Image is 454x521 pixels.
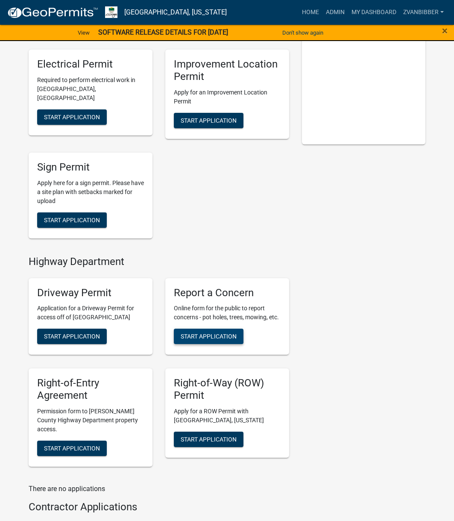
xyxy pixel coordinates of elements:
span: × [442,25,448,37]
img: Morgan County, Indiana [105,6,117,18]
h5: Improvement Location Permit [174,58,281,83]
h4: Highway Department [29,256,289,268]
a: View [74,26,93,40]
button: Start Application [174,432,243,447]
button: Start Application [37,109,107,125]
button: Start Application [37,329,107,344]
button: Start Application [37,441,107,456]
a: [GEOGRAPHIC_DATA], [US_STATE] [124,5,227,20]
a: zvanbibber [400,4,447,21]
a: Home [299,4,322,21]
h4: Contractor Applications [29,501,289,513]
p: Online form for the public to report concerns - pot holes, trees, mowing, etc. [174,304,281,322]
p: Required to perform electrical work in [GEOGRAPHIC_DATA], [GEOGRAPHIC_DATA] [37,76,144,103]
h5: Sign Permit [37,161,144,174]
span: Start Application [44,333,100,340]
h5: Right-of-Way (ROW) Permit [174,377,281,402]
h5: Right-of-Entry Agreement [37,377,144,402]
button: Don't show again [279,26,327,40]
p: Apply for an Improvement Location Permit [174,88,281,106]
h5: Driveway Permit [37,287,144,299]
a: My Dashboard [348,4,400,21]
button: Start Application [37,212,107,228]
strong: SOFTWARE RELEASE DETAILS FOR [DATE] [98,28,228,36]
button: Start Application [174,329,243,344]
h5: Electrical Permit [37,58,144,71]
button: Start Application [174,113,243,128]
span: Start Application [181,436,237,443]
h5: Report a Concern [174,287,281,299]
span: Start Application [44,216,100,223]
span: Start Application [181,333,237,340]
p: Apply for a ROW Permit with [GEOGRAPHIC_DATA], [US_STATE] [174,407,281,425]
p: Apply here for a sign permit. Please have a site plan with setbacks marked for upload [37,179,144,206]
p: There are no applications [29,484,289,494]
a: Admin [322,4,348,21]
p: Application for a Driveway Permit for access off of [GEOGRAPHIC_DATA] [37,304,144,322]
span: Start Application [44,114,100,121]
span: Start Application [44,445,100,452]
wm-workflow-list-section: Contractor Applications [29,501,289,517]
span: Start Application [181,117,237,124]
button: Close [442,26,448,36]
p: Permission form to [PERSON_NAME] County Highway Department property access. [37,407,144,434]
